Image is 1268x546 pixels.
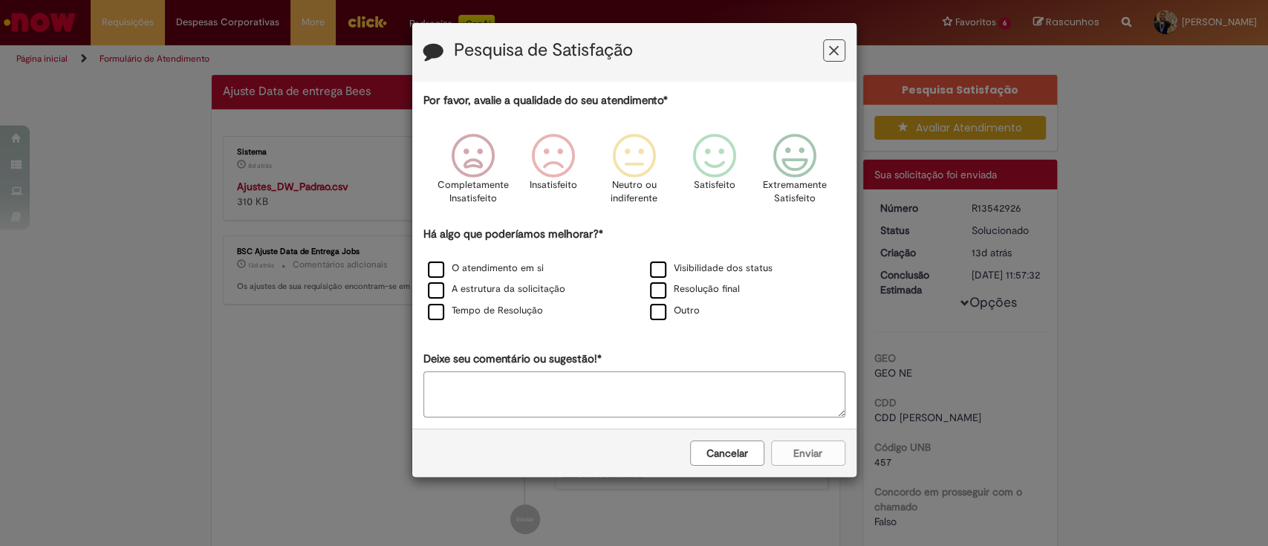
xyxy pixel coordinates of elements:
[423,93,668,108] label: Por favor, avalie a qualidade do seu atendimento*
[650,304,700,318] label: Outro
[428,282,565,296] label: A estrutura da solicitação
[435,123,511,224] div: Completamente Insatisfeito
[690,441,764,466] button: Cancelar
[428,261,544,276] label: O atendimento em si
[757,123,833,224] div: Extremamente Satisfeito
[763,178,827,206] p: Extremamente Satisfeito
[694,178,735,192] p: Satisfeito
[607,178,660,206] p: Neutro ou indiferente
[423,351,602,367] label: Deixe seu comentário ou sugestão!*
[454,41,633,60] label: Pesquisa de Satisfação
[428,304,543,318] label: Tempo de Resolução
[423,227,845,322] div: Há algo que poderíamos melhorar?*
[438,178,509,206] p: Completamente Insatisfeito
[677,123,752,224] div: Satisfeito
[530,178,577,192] p: Insatisfeito
[596,123,672,224] div: Neutro ou indiferente
[650,261,773,276] label: Visibilidade dos status
[516,123,591,224] div: Insatisfeito
[650,282,740,296] label: Resolução final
